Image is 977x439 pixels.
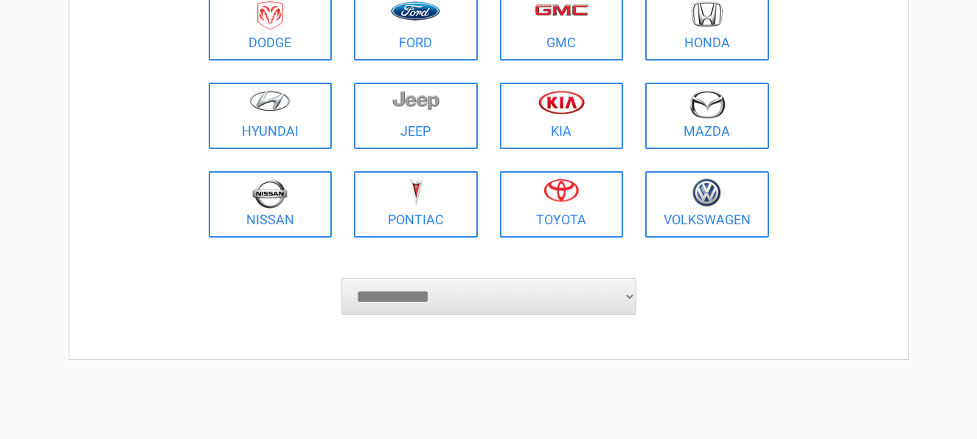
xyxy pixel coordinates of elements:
[392,90,439,111] img: jeep
[645,83,769,149] a: Mazda
[252,179,288,209] img: nissan
[354,83,478,149] a: Jeep
[645,171,769,238] a: Volkswagen
[354,171,478,238] a: Pontiac
[689,90,726,119] img: mazda
[391,1,440,21] img: ford
[249,90,291,111] img: hyundai
[538,90,585,114] img: kia
[408,179,423,207] img: pontiac
[543,179,579,202] img: toyota
[692,179,721,207] img: volkswagen
[500,171,624,238] a: Toyota
[692,1,723,27] img: honda
[209,171,333,238] a: Nissan
[500,83,624,149] a: Kia
[535,4,588,16] img: gmc
[209,83,333,149] a: Hyundai
[257,1,283,30] img: dodge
